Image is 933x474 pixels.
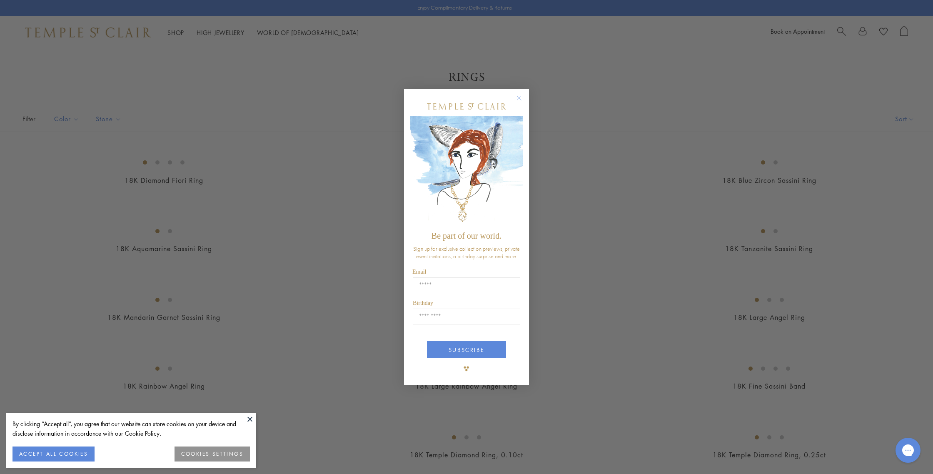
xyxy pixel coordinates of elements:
span: Be part of our world. [432,231,501,240]
span: Email [412,269,426,275]
button: COOKIES SETTINGS [175,447,250,462]
span: Sign up for exclusive collection previews, private event invitations, a birthday surprise and more. [413,245,520,260]
div: By clicking “Accept all”, you agree that our website can store cookies on your device and disclos... [12,419,250,438]
span: Birthday [413,300,433,306]
button: ACCEPT ALL COOKIES [12,447,95,462]
button: SUBSCRIBE [427,341,506,358]
img: TSC [458,360,475,377]
iframe: Gorgias live chat messenger [891,435,925,466]
input: Email [413,277,520,293]
button: Close dialog [518,97,529,107]
img: c4a9eb12-d91a-4d4a-8ee0-386386f4f338.jpeg [410,116,523,227]
img: Temple St. Clair [427,103,506,110]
